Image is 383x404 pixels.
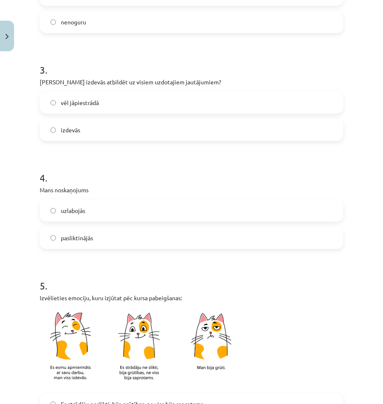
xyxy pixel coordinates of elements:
[40,78,343,86] p: [PERSON_NAME] izdevās atbildēt uz visiem uzdotajiem jautājumiem?
[50,235,56,241] input: pasliktinājās
[61,234,93,242] span: pasliktinājās
[40,50,343,75] h1: 3 .
[40,265,343,291] h1: 5 .
[50,208,56,213] input: uzlabojās
[61,126,80,134] span: izdevās
[40,158,343,183] h1: 4 .
[61,206,85,215] span: uzlabojās
[50,127,56,133] input: izdevās
[5,34,9,39] img: icon-close-lesson-0947bae3869378f0d4975bcd49f059093ad1ed9edebbc8119c70593378902aed.svg
[61,98,99,107] span: vēl jāpiestrādā
[40,294,343,302] p: Izvēlieties emociju, kuru izjūtat pēc kursa pabeigšanas:
[50,100,56,105] input: vēl jāpiestrādā
[50,19,56,25] input: nenoguru
[61,18,86,26] span: nenoguru
[40,186,343,194] p: Mans noskaņojums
